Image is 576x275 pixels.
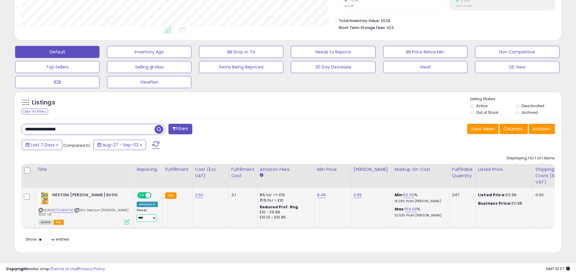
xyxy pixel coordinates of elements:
label: Deactivated [522,103,544,108]
a: 8.49 [317,192,326,198]
div: 0.00 [535,192,565,198]
b: Short Term Storage Fees: [339,25,386,30]
button: Filters [168,124,192,134]
span: Compared to: [63,142,91,148]
div: 8% for <= £10 [260,192,310,198]
button: Columns [500,124,528,134]
span: Last 7 Days [31,142,55,148]
button: Needs to Reprice [291,46,375,58]
a: 11.99 [353,192,362,198]
div: % [395,192,445,203]
b: Reduced Prof. Rng. [260,204,299,209]
div: Preset: [137,208,158,222]
label: Active [476,103,487,108]
div: Listed Price [478,166,530,173]
small: FBA [165,192,176,199]
span: OFF [151,193,160,198]
span: All listings currently available for purchase on Amazon [39,220,53,225]
button: Last 7 Days [22,140,62,150]
div: Shipping Costs (Exc. VAT) [535,166,567,185]
a: 156.00 [405,206,417,212]
div: Fulfillment [165,166,190,173]
strong: Copyright [6,266,28,272]
div: Cost (Exc. VAT) [195,166,226,179]
div: seller snap | | [6,266,105,272]
div: % [395,206,445,218]
span: FBA [54,220,64,225]
small: Prev: 143.91% [456,4,473,8]
a: 62.00 [403,192,414,198]
p: 18.26% Profit [PERSON_NAME] [395,199,445,203]
div: Clear All Filters [21,109,48,114]
div: Displaying 1 to 1 of 1 items [507,155,555,161]
a: B07DYBNXTW [51,208,73,213]
div: Min Price [317,166,348,173]
li: £628 [339,17,550,24]
button: Items Being Repriced [199,61,283,73]
b: NESTUM [PERSON_NAME] 600G [52,192,126,200]
div: £10 - £9.99 [260,210,310,215]
div: Markup on Cost [395,166,447,173]
span: | SKU: Nestum [PERSON_NAME] 600 UK [39,208,129,217]
button: Non Competitive [475,46,559,58]
button: Actions [529,124,555,134]
a: 2.50 [195,192,203,198]
div: 247 [452,192,471,198]
button: BB Drop in 7d [199,46,283,58]
span: ON [138,193,145,198]
label: Archived [522,110,538,115]
button: Aug-27 - Sep-02 [93,140,146,150]
span: Aug-27 - Sep-02 [103,142,138,148]
button: Selling @ Max [107,61,191,73]
button: 30 Day Decrease [291,61,375,73]
div: Fulfillable Quantity [452,166,473,179]
button: Default [15,46,99,58]
small: Amazon Fees. [260,173,263,178]
div: 15% for > £10 [260,198,310,203]
div: £11.98 [478,201,528,206]
div: Fulfillment Cost [231,166,255,179]
b: Business Price: [478,200,511,206]
b: Listed Price: [478,192,506,198]
span: 2025-09-10 10:57 GMT [546,266,570,272]
button: BB Price Below Min [383,46,467,58]
div: Repricing [137,166,160,173]
div: [PERSON_NAME] [353,166,389,173]
button: ViewPlan [107,76,191,88]
div: £11.99 [478,192,528,198]
button: Inventory Age [107,46,191,58]
button: B2B [15,76,99,88]
h5: Listings [32,98,55,107]
div: Title [37,166,132,173]
b: Total Inventory Value: [339,18,380,23]
span: Show: entries [26,236,69,242]
a: Privacy Policy [78,266,105,272]
img: 41mjEOeZoHL._SL40_.jpg [39,192,51,204]
b: Max: [395,206,405,212]
span: N/A [387,25,394,30]
button: Save View [467,124,499,134]
p: 32.53% Profit [PERSON_NAME] [395,213,445,218]
label: Out of Stock [476,110,498,115]
button: View1 [383,61,467,73]
div: Amazon Fees [260,166,312,173]
p: Listing States: [470,96,561,102]
b: Min: [395,192,404,198]
span: Columns [503,126,522,132]
div: Amazon AI [137,202,158,207]
button: Top Sellers [15,61,99,73]
small: Prev: 18 [344,4,353,8]
div: 3.1 [231,192,252,198]
a: Terms of Use [52,266,77,272]
th: The percentage added to the cost of goods (COGS) that forms the calculator for Min & Max prices. [392,164,449,188]
button: DE View [475,61,559,73]
div: £10.01 - £10.85 [260,215,310,220]
div: ASIN: [39,192,129,224]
